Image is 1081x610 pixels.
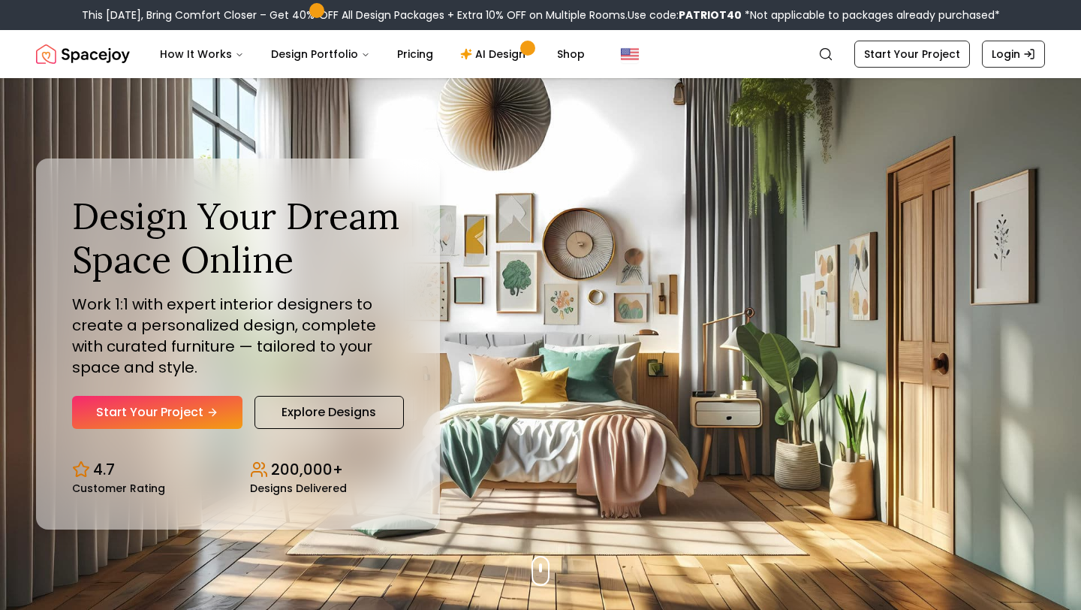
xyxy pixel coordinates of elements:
[679,8,742,23] b: PATRIOT40
[982,41,1045,68] a: Login
[36,30,1045,78] nav: Global
[742,8,1000,23] span: *Not applicable to packages already purchased*
[254,396,404,429] a: Explore Designs
[82,8,1000,23] div: This [DATE], Bring Comfort Closer – Get 40% OFF All Design Packages + Extra 10% OFF on Multiple R...
[36,39,130,69] a: Spacejoy
[628,8,742,23] span: Use code:
[621,45,639,63] img: United States
[93,459,115,480] p: 4.7
[148,39,256,69] button: How It Works
[36,39,130,69] img: Spacejoy Logo
[72,447,404,494] div: Design stats
[72,294,404,378] p: Work 1:1 with expert interior designers to create a personalized design, complete with curated fu...
[72,396,242,429] a: Start Your Project
[148,39,597,69] nav: Main
[545,39,597,69] a: Shop
[250,483,347,494] small: Designs Delivered
[259,39,382,69] button: Design Portfolio
[72,483,165,494] small: Customer Rating
[448,39,542,69] a: AI Design
[271,459,343,480] p: 200,000+
[854,41,970,68] a: Start Your Project
[385,39,445,69] a: Pricing
[72,195,404,281] h1: Design Your Dream Space Online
